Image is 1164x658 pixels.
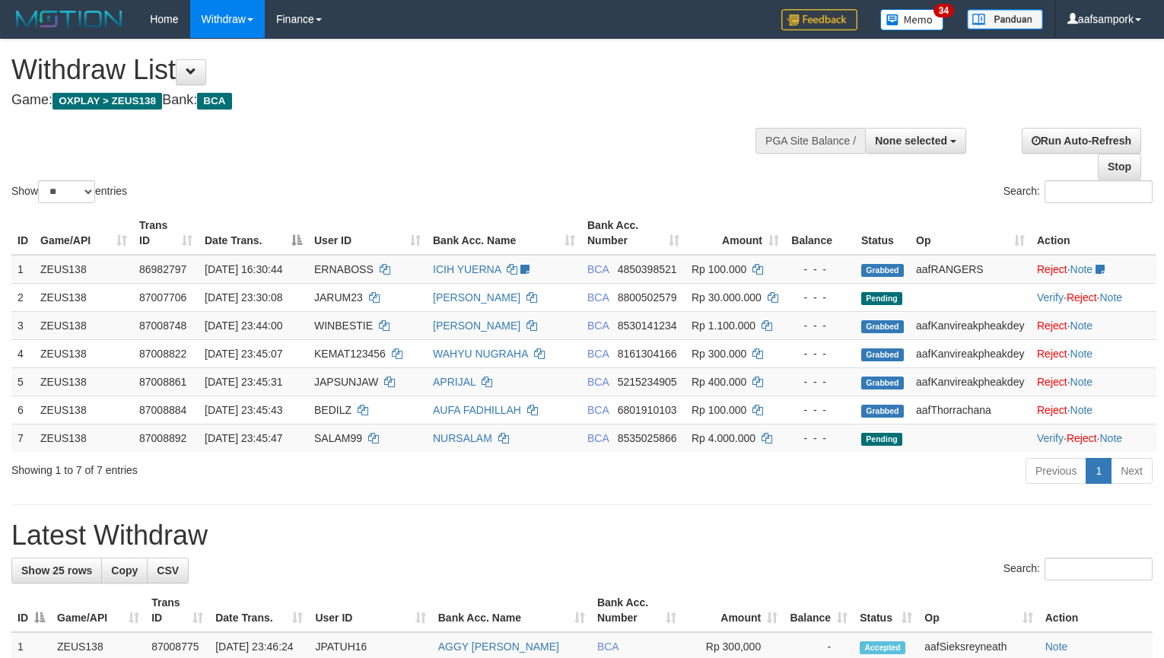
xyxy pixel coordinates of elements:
[1031,311,1156,339] td: ·
[139,263,186,275] span: 86982797
[133,211,199,255] th: Trans ID: activate to sort column ascending
[11,424,34,452] td: 7
[205,348,282,360] span: [DATE] 23:45:07
[910,255,1031,284] td: aafRANGERS
[1037,291,1064,304] a: Verify
[1037,404,1067,416] a: Reject
[11,311,34,339] td: 3
[433,319,520,332] a: [PERSON_NAME]
[1037,432,1064,444] a: Verify
[427,211,581,255] th: Bank Acc. Name: activate to sort column ascending
[1070,319,1093,332] a: Note
[139,432,186,444] span: 87008892
[433,376,475,388] a: APRIJAL
[1031,211,1156,255] th: Action
[314,404,351,416] span: BEDILZ
[111,564,138,577] span: Copy
[618,263,677,275] span: Copy 4850398521 to clipboard
[791,290,849,305] div: - - -
[861,377,904,389] span: Grabbed
[618,432,677,444] span: Copy 8535025866 to clipboard
[692,432,755,444] span: Rp 4.000.000
[1045,641,1068,653] a: Note
[433,263,501,275] a: ICIH YUERNA
[587,319,609,332] span: BCA
[139,291,186,304] span: 87007706
[34,424,133,452] td: ZEUS138
[587,263,609,275] span: BCA
[791,346,849,361] div: - - -
[591,589,682,632] th: Bank Acc. Number: activate to sort column ascending
[875,135,947,147] span: None selected
[692,348,746,360] span: Rp 300.000
[1037,319,1067,332] a: Reject
[314,432,362,444] span: SALAM99
[1067,291,1097,304] a: Reject
[865,128,966,154] button: None selected
[1098,154,1141,180] a: Stop
[209,589,309,632] th: Date Trans.: activate to sort column ascending
[1031,283,1156,311] td: · ·
[205,376,282,388] span: [DATE] 23:45:31
[791,402,849,418] div: - - -
[205,263,282,275] span: [DATE] 16:30:44
[1099,291,1122,304] a: Note
[1070,404,1093,416] a: Note
[34,211,133,255] th: Game/API: activate to sort column ascending
[910,311,1031,339] td: aafKanvireakpheakdey
[861,264,904,277] span: Grabbed
[784,589,854,632] th: Balance: activate to sort column ascending
[11,456,474,478] div: Showing 1 to 7 of 7 entries
[933,4,954,17] span: 34
[791,262,849,277] div: - - -
[1086,458,1112,484] a: 1
[587,432,609,444] span: BCA
[34,339,133,367] td: ZEUS138
[618,348,677,360] span: Copy 8161304166 to clipboard
[314,263,374,275] span: ERNABOSS
[11,367,34,396] td: 5
[861,292,902,305] span: Pending
[11,396,34,424] td: 6
[1003,558,1153,580] label: Search:
[861,433,902,446] span: Pending
[791,431,849,446] div: - - -
[34,396,133,424] td: ZEUS138
[11,8,127,30] img: MOTION_logo.png
[34,311,133,339] td: ZEUS138
[21,564,92,577] span: Show 25 rows
[139,376,186,388] span: 87008861
[1031,339,1156,367] td: ·
[1003,180,1153,203] label: Search:
[1111,458,1153,484] a: Next
[205,404,282,416] span: [DATE] 23:45:43
[967,9,1043,30] img: panduan.png
[139,348,186,360] span: 87008822
[692,376,746,388] span: Rp 400.000
[157,564,179,577] span: CSV
[785,211,855,255] th: Balance
[692,404,746,416] span: Rp 100.000
[433,348,528,360] a: WAHYU NUGRAHA
[197,93,231,110] span: BCA
[314,291,363,304] span: JARUM23
[910,339,1031,367] td: aafKanvireakpheakdey
[692,291,762,304] span: Rp 30.000.000
[309,589,431,632] th: User ID: activate to sort column ascending
[910,211,1031,255] th: Op: activate to sort column ascending
[34,283,133,311] td: ZEUS138
[1045,558,1153,580] input: Search:
[861,348,904,361] span: Grabbed
[1099,432,1122,444] a: Note
[205,319,282,332] span: [DATE] 23:44:00
[910,396,1031,424] td: aafThorrachana
[618,291,677,304] span: Copy 8800502579 to clipboard
[205,432,282,444] span: [DATE] 23:45:47
[11,589,51,632] th: ID: activate to sort column descending
[1031,255,1156,284] td: ·
[11,93,761,108] h4: Game: Bank:
[314,319,373,332] span: WINBESTIE
[587,348,609,360] span: BCA
[1037,348,1067,360] a: Reject
[205,291,282,304] span: [DATE] 23:30:08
